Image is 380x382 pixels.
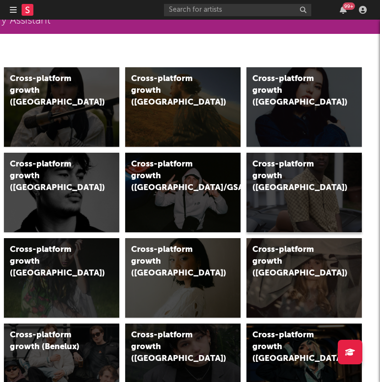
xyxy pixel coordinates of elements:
div: Cross-platform growth ([GEOGRAPHIC_DATA]) [252,329,335,365]
div: 99 + [343,2,355,10]
a: Cross-platform growth ([GEOGRAPHIC_DATA]) [4,153,119,232]
div: Cross-platform growth ([GEOGRAPHIC_DATA]) [131,329,214,365]
a: Cross-platform growth ([GEOGRAPHIC_DATA]) [246,67,362,147]
a: Cross-platform growth ([GEOGRAPHIC_DATA]) [4,238,119,318]
a: Cross-platform growth ([GEOGRAPHIC_DATA]) [125,67,241,147]
div: Cross-platform growth ([GEOGRAPHIC_DATA]) [252,244,335,279]
a: Cross-platform growth ([GEOGRAPHIC_DATA]) [246,238,362,318]
a: Cross-platform growth ([GEOGRAPHIC_DATA]) [4,67,119,147]
a: Cross-platform growth ([GEOGRAPHIC_DATA]) [246,153,362,232]
div: Cross-platform growth ([GEOGRAPHIC_DATA]) [10,244,93,279]
div: Cross-platform growth ([GEOGRAPHIC_DATA]) [252,73,335,109]
div: Cross-platform growth ([GEOGRAPHIC_DATA]) [252,159,335,194]
input: Search for artists [164,4,311,16]
div: Cross-platform growth ([GEOGRAPHIC_DATA]) [131,73,214,109]
a: Cross-platform growth ([GEOGRAPHIC_DATA]/GSA) [125,153,241,232]
div: Cross-platform growth ([GEOGRAPHIC_DATA]) [10,73,93,109]
div: Cross-platform growth ([GEOGRAPHIC_DATA]) [131,244,214,279]
div: Cross-platform growth ([GEOGRAPHIC_DATA]/GSA) [131,159,214,194]
div: Cross-platform growth (Benelux) [10,329,93,353]
button: 99+ [340,6,347,14]
a: Cross-platform growth ([GEOGRAPHIC_DATA]) [125,238,241,318]
div: Cross-platform growth ([GEOGRAPHIC_DATA]) [10,159,93,194]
